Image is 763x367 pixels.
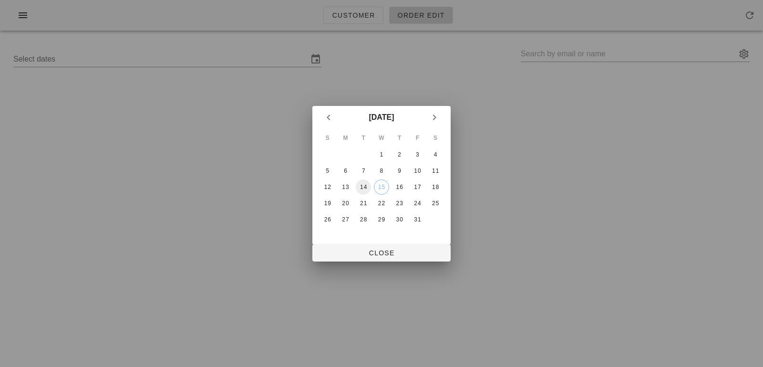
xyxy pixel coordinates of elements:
[374,200,389,207] div: 22
[320,200,335,207] div: 19
[320,168,335,174] div: 5
[392,216,407,223] div: 30
[392,168,407,174] div: 9
[410,151,425,158] div: 3
[410,147,425,162] button: 3
[392,196,407,211] button: 23
[337,130,354,146] th: M
[374,163,389,178] button: 8
[410,216,425,223] div: 31
[338,196,353,211] button: 20
[374,179,389,195] button: 15
[373,130,390,146] th: W
[356,216,371,223] div: 28
[392,200,407,207] div: 23
[320,184,335,190] div: 12
[410,196,425,211] button: 24
[428,151,443,158] div: 4
[374,147,389,162] button: 1
[356,184,371,190] div: 14
[320,196,335,211] button: 19
[356,179,371,195] button: 14
[356,212,371,227] button: 28
[338,212,353,227] button: 27
[338,184,353,190] div: 13
[374,216,389,223] div: 29
[374,196,389,211] button: 22
[410,212,425,227] button: 31
[428,179,443,195] button: 18
[410,179,425,195] button: 17
[356,200,371,207] div: 21
[338,216,353,223] div: 27
[428,163,443,178] button: 11
[392,184,407,190] div: 16
[320,249,443,257] span: Close
[410,184,425,190] div: 17
[409,130,426,146] th: F
[427,130,444,146] th: S
[319,130,336,146] th: S
[392,212,407,227] button: 30
[428,184,443,190] div: 18
[410,163,425,178] button: 10
[356,163,371,178] button: 7
[338,200,353,207] div: 20
[338,168,353,174] div: 6
[374,151,389,158] div: 1
[374,168,389,174] div: 8
[320,109,337,126] button: Previous month
[392,151,407,158] div: 2
[320,163,335,178] button: 5
[428,147,443,162] button: 4
[320,179,335,195] button: 12
[312,244,451,262] button: Close
[365,108,398,127] button: [DATE]
[392,179,407,195] button: 16
[338,163,353,178] button: 6
[426,109,443,126] button: Next month
[428,196,443,211] button: 25
[410,168,425,174] div: 10
[356,168,371,174] div: 7
[428,200,443,207] div: 25
[410,200,425,207] div: 24
[355,130,372,146] th: T
[320,216,335,223] div: 26
[392,147,407,162] button: 2
[338,179,353,195] button: 13
[391,130,408,146] th: T
[392,163,407,178] button: 9
[356,196,371,211] button: 21
[374,212,389,227] button: 29
[374,184,389,190] div: 15
[320,212,335,227] button: 26
[428,168,443,174] div: 11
